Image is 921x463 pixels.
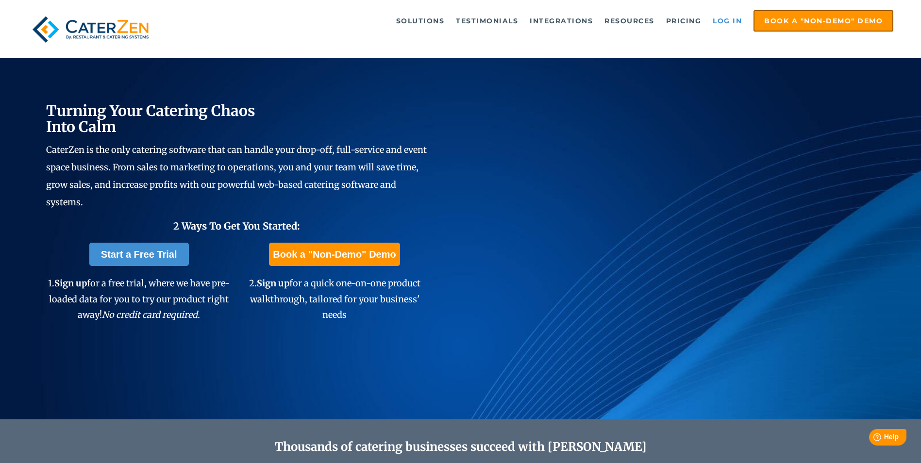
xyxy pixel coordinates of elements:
[269,243,400,266] a: Book a "Non-Demo" Demo
[835,425,910,452] iframe: Help widget launcher
[754,10,893,32] a: Book a "Non-Demo" Demo
[89,243,189,266] a: Start a Free Trial
[46,144,427,208] span: CaterZen is the only catering software that can handle your drop-off, full-service and event spac...
[661,11,706,31] a: Pricing
[391,11,450,31] a: Solutions
[46,101,255,136] span: Turning Your Catering Chaos Into Calm
[54,278,87,289] span: Sign up
[600,11,659,31] a: Resources
[249,278,420,320] span: 2. for a quick one-on-one product walkthrough, tailored for your business' needs
[48,278,230,320] span: 1. for a free trial, where we have pre-loaded data for you to try our product right away!
[451,11,523,31] a: Testimonials
[525,11,598,31] a: Integrations
[102,309,200,320] em: No credit card required.
[28,10,153,49] img: caterzen
[176,10,893,32] div: Navigation Menu
[257,278,289,289] span: Sign up
[92,440,829,454] h2: Thousands of catering businesses succeed with [PERSON_NAME]
[173,220,300,232] span: 2 Ways To Get You Started:
[708,11,747,31] a: Log in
